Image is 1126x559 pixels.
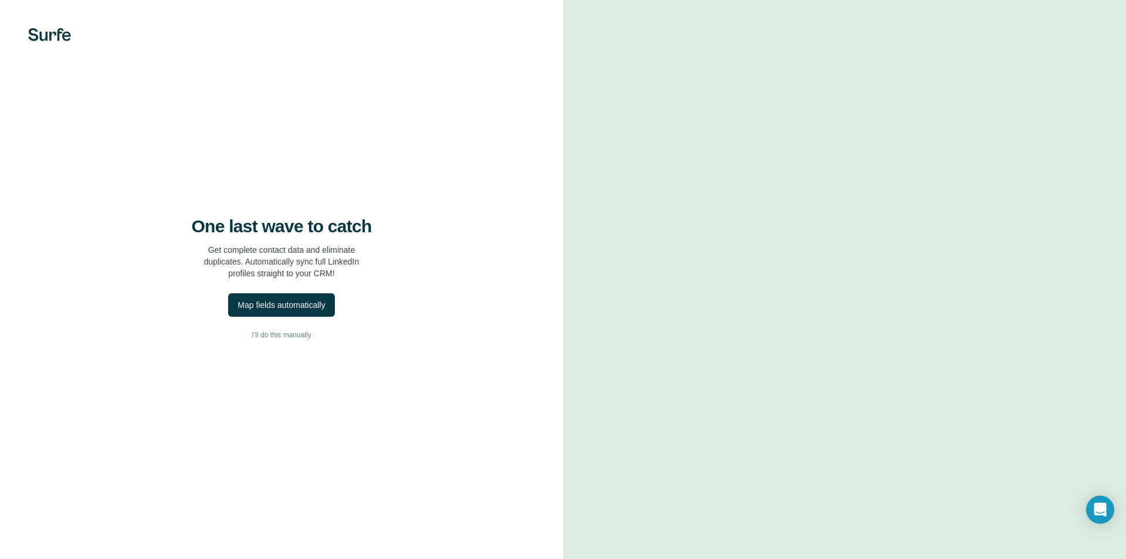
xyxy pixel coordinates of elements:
[238,299,325,311] div: Map fields automatically
[1086,496,1114,524] div: Open Intercom Messenger
[228,293,334,317] button: Map fields automatically
[23,326,540,344] button: I’ll do this manually
[28,28,71,41] img: Surfe's logo
[252,330,311,340] span: I’ll do this manually
[192,216,372,237] h4: One last wave to catch
[204,244,359,279] p: Get complete contact data and eliminate duplicates. Automatically sync full LinkedIn profiles str...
